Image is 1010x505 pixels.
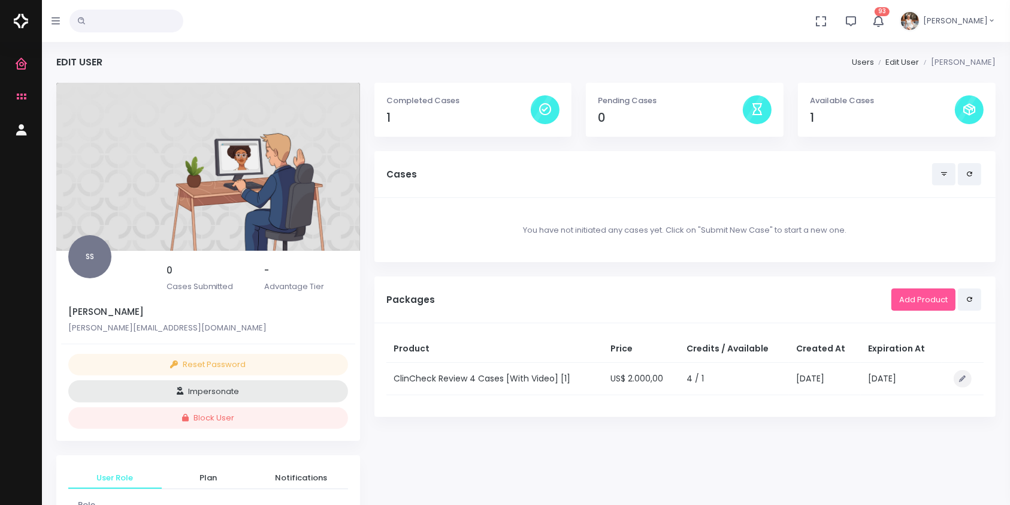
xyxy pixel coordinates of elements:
[603,335,679,363] th: Price
[899,10,921,32] img: Header Avatar
[789,362,861,395] td: [DATE]
[861,362,942,395] td: [DATE]
[68,354,348,376] button: Reset Password
[789,335,861,363] th: Created At
[875,7,890,16] span: 93
[919,56,996,68] li: [PERSON_NAME]
[891,288,955,311] a: Add Product
[68,380,348,402] button: Impersonate
[264,472,338,484] span: Notifications
[598,111,743,125] h4: 0
[386,95,531,107] p: Completed Cases
[603,362,679,395] td: US$ 2.000,00
[171,472,246,484] span: Plan
[386,335,603,363] th: Product
[386,210,984,251] div: You have not initiated any cases yet. Click on "Submit New Case" to start a new one.
[810,111,955,125] h4: 1
[923,15,988,27] span: [PERSON_NAME]
[852,56,874,68] a: Users
[810,95,955,107] p: Available Cases
[679,335,789,363] th: Credits / Available
[78,472,152,484] span: User Role
[386,111,531,125] h4: 1
[386,362,603,395] td: ClinCheck Review 4 Cases [With Video] [1]
[68,235,111,278] span: SS
[56,56,102,68] h4: Edit User
[264,281,348,293] p: Advantage Tier
[885,56,919,68] a: Edit User
[598,95,743,107] p: Pending Cases
[167,265,250,276] h5: 0
[264,265,348,276] h5: -
[68,407,348,429] button: Block User
[679,362,789,395] td: 4 / 1
[386,169,932,180] h5: Cases
[386,294,891,305] h5: Packages
[167,281,250,293] p: Cases Submitted
[68,322,348,334] p: [PERSON_NAME][EMAIL_ADDRESS][DOMAIN_NAME]
[14,8,28,34] img: Logo Horizontal
[861,335,942,363] th: Expiration At
[68,306,348,317] h5: [PERSON_NAME]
